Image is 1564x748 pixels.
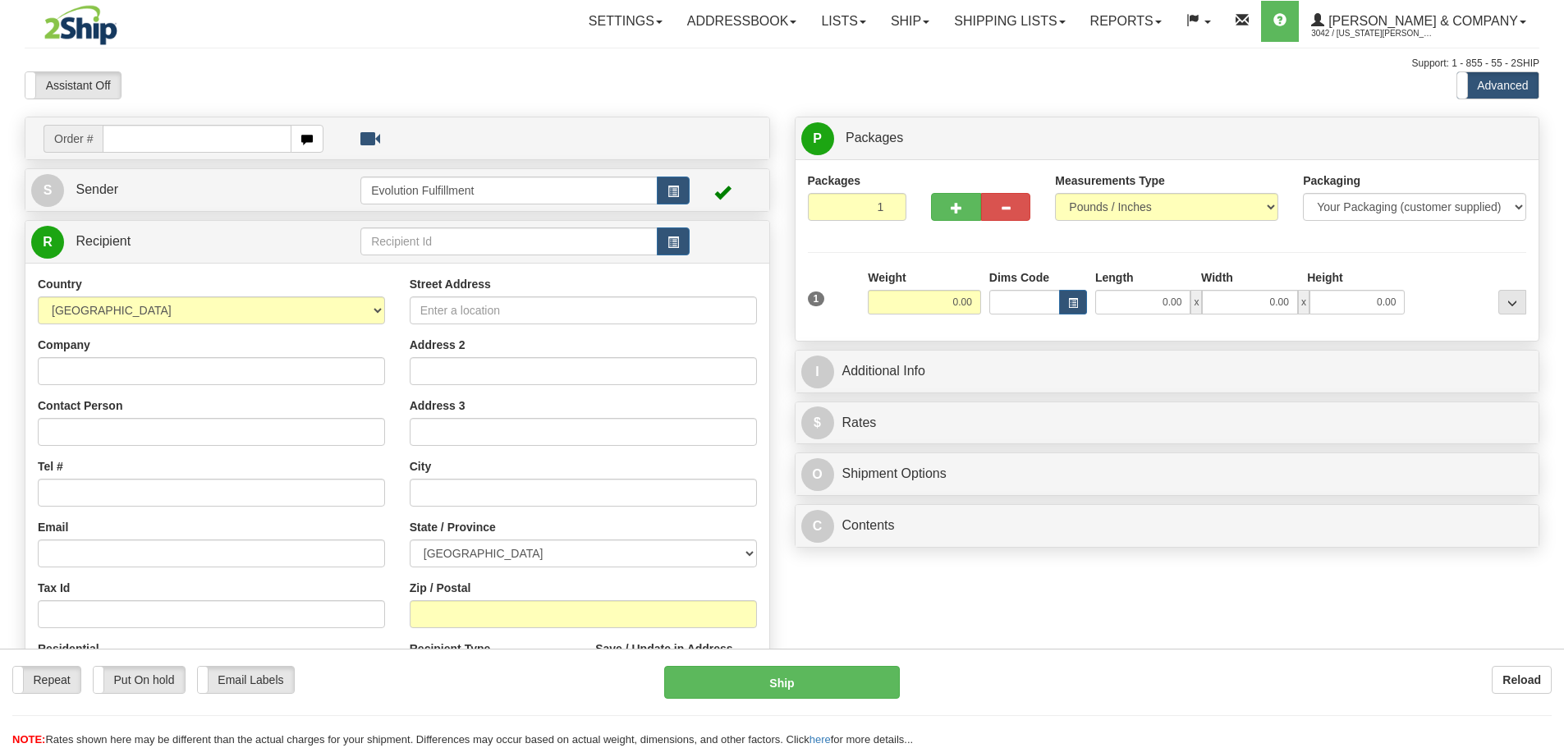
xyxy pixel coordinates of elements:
[1190,290,1202,314] span: x
[38,276,82,292] label: Country
[38,397,122,414] label: Contact Person
[31,225,324,259] a: R Recipient
[808,291,825,306] span: 1
[198,667,294,693] label: Email Labels
[410,640,491,657] label: Recipient Type
[12,733,45,746] span: NOTE:
[868,269,906,286] label: Weight
[801,355,1534,388] a: IAdditional Info
[360,227,658,255] input: Recipient Id
[801,406,1534,440] a: $Rates
[360,177,658,204] input: Sender Id
[410,276,491,292] label: Street Address
[25,4,137,46] img: logo3042.jpg
[1311,25,1434,42] span: 3042 / [US_STATE][PERSON_NAME]
[1299,1,1539,42] a: [PERSON_NAME] & Company 3042 / [US_STATE][PERSON_NAME]
[801,510,834,543] span: C
[38,640,99,657] label: Residential
[664,666,900,699] button: Ship
[410,580,471,596] label: Zip / Postal
[76,182,118,196] span: Sender
[31,173,360,207] a: S Sender
[13,667,80,693] label: Repeat
[410,296,757,324] input: Enter a location
[801,457,1534,491] a: OShipment Options
[801,458,834,491] span: O
[801,509,1534,543] a: CContents
[878,1,942,42] a: Ship
[675,1,810,42] a: Addressbook
[1055,172,1165,189] label: Measurements Type
[808,172,861,189] label: Packages
[410,458,431,475] label: City
[989,269,1049,286] label: Dims Code
[1526,290,1562,457] iframe: chat widget
[410,519,496,535] label: State / Province
[846,131,903,145] span: Packages
[801,122,1534,155] a: P Packages
[31,226,64,259] span: R
[942,1,1077,42] a: Shipping lists
[1307,269,1343,286] label: Height
[76,234,131,248] span: Recipient
[1201,269,1233,286] label: Width
[410,337,466,353] label: Address 2
[1502,673,1541,686] b: Reload
[1303,172,1360,189] label: Packaging
[38,337,90,353] label: Company
[410,397,466,414] label: Address 3
[1457,72,1539,99] label: Advanced
[1298,290,1309,314] span: x
[38,519,68,535] label: Email
[1078,1,1174,42] a: Reports
[809,1,878,42] a: Lists
[810,733,831,746] a: here
[44,125,103,153] span: Order #
[25,72,121,99] label: Assistant Off
[31,174,64,207] span: S
[94,667,185,693] label: Put On hold
[801,122,834,155] span: P
[1498,290,1526,314] div: ...
[576,1,675,42] a: Settings
[801,406,834,439] span: $
[1492,666,1552,694] button: Reload
[595,640,756,673] label: Save / Update in Address Book
[38,458,63,475] label: Tel #
[38,580,70,596] label: Tax Id
[25,57,1539,71] div: Support: 1 - 855 - 55 - 2SHIP
[1324,14,1518,28] span: [PERSON_NAME] & Company
[801,356,834,388] span: I
[1095,269,1134,286] label: Length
